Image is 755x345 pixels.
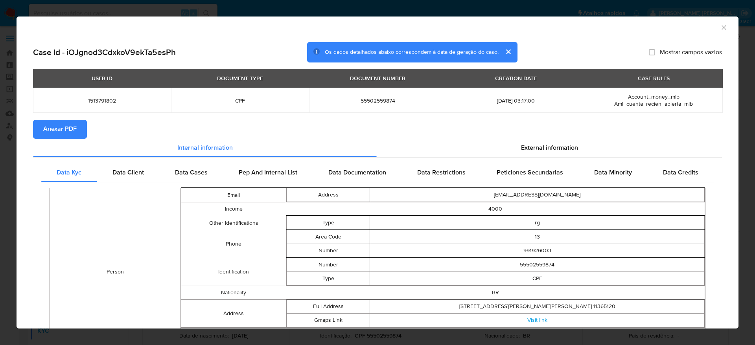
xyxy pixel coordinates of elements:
[633,72,674,85] div: CASE RULES
[286,202,705,216] td: 4000
[286,230,370,244] td: Area Code
[628,93,679,101] span: Account_money_mlb
[112,168,144,177] span: Data Client
[345,72,410,85] div: DOCUMENT NUMBER
[660,48,722,56] span: Mostrar campos vazios
[370,258,705,272] td: 55502559874
[181,188,286,202] td: Email
[720,24,727,31] button: Fechar a janela
[663,168,698,177] span: Data Credits
[180,97,300,104] span: CPF
[286,188,370,202] td: Address
[417,168,466,177] span: Data Restrictions
[177,143,233,152] span: Internal information
[42,97,162,104] span: 1513791802
[370,300,705,314] td: [STREET_ADDRESS][PERSON_NAME][PERSON_NAME] 11365120
[181,216,286,230] td: Other Identifications
[325,48,499,56] span: Os dados detalhados abaixo correspondem à data de geração do caso.
[521,143,578,152] span: External information
[57,168,81,177] span: Data Kyc
[181,286,286,300] td: Nationality
[181,230,286,258] td: Phone
[370,230,705,244] td: 13
[41,163,714,182] div: Detailed internal info
[33,139,722,158] div: Detailed info
[87,72,117,85] div: USER ID
[490,72,541,85] div: CREATION DATE
[370,244,705,258] td: 991926003
[212,72,268,85] div: DOCUMENT TYPE
[181,258,286,286] td: Identification
[594,168,632,177] span: Data Minority
[286,216,370,230] td: Type
[286,286,705,300] td: BR
[497,168,563,177] span: Peticiones Secundarias
[286,300,370,314] td: Full Address
[527,316,547,324] a: Visit link
[319,97,438,104] span: 55502559874
[33,120,87,139] button: Anexar PDF
[43,121,77,138] span: Anexar PDF
[328,168,386,177] span: Data Documentation
[286,328,705,341] td: Atendente
[370,272,705,286] td: CPF
[456,97,575,104] span: [DATE] 03:17:00
[239,168,297,177] span: Pep And Internal List
[33,47,176,57] h2: Case Id - iOJgnod3CdxkoV9ekTa5esPh
[175,168,208,177] span: Data Cases
[370,188,705,202] td: [EMAIL_ADDRESS][DOMAIN_NAME]
[181,202,286,216] td: Income
[286,244,370,258] td: Number
[181,328,286,341] td: Occupation
[286,272,370,286] td: Type
[17,17,738,328] div: closure-recommendation-modal
[181,300,286,328] td: Address
[649,49,655,55] input: Mostrar campos vazios
[614,100,693,108] span: Aml_cuenta_recien_abierta_mlb
[286,258,370,272] td: Number
[286,314,370,327] td: Gmaps Link
[370,216,705,230] td: rg
[499,42,517,61] button: cerrar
